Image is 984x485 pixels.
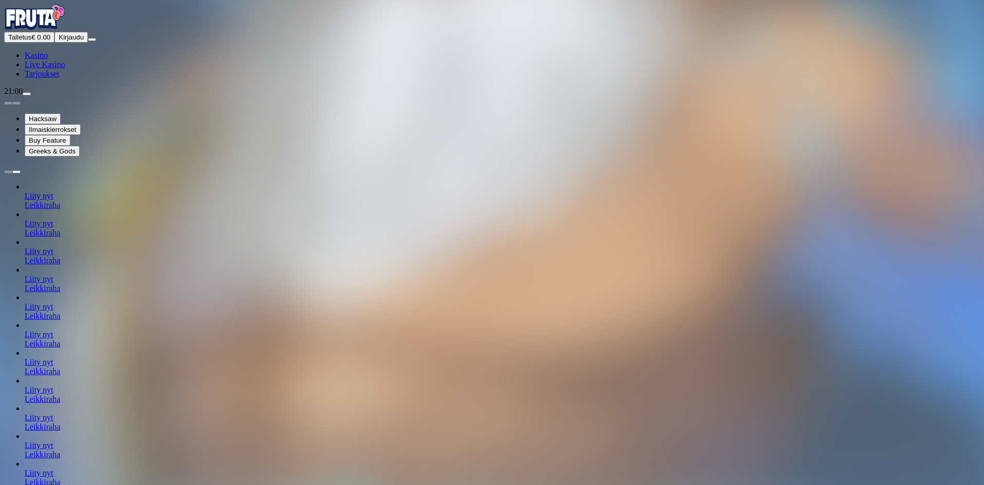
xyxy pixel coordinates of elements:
[25,413,53,422] a: Liity nyt
[25,256,60,265] a: Leikkiraha
[25,124,81,135] button: Ilmaiskierrokset
[25,284,60,293] a: Leikkiraha
[4,87,23,95] span: 21:00
[25,191,53,200] a: Liity nyt
[25,135,70,146] button: Buy Feature
[23,92,31,95] button: live-chat
[25,339,60,348] a: Leikkiraha
[25,201,60,209] a: Leikkiraha
[8,33,31,41] span: Talletus
[54,32,88,43] button: Kirjaudu
[4,23,66,31] a: Fruta
[25,450,60,459] a: Leikkiraha
[25,51,48,60] a: Kasino
[25,247,53,256] a: Liity nyt
[25,395,60,403] a: Leikkiraha
[25,60,65,69] a: Live Kasino
[31,33,50,41] span: € 0.00
[25,367,60,376] a: Leikkiraha
[25,312,60,320] a: Leikkiraha
[25,228,60,237] a: Leikkiraha
[4,4,980,79] nav: Primary
[25,219,53,228] a: Liity nyt
[29,147,76,155] span: Greeks & Gods
[4,102,12,105] button: prev slide
[4,51,980,79] nav: Main menu
[25,385,53,394] a: Liity nyt
[88,38,96,41] button: menu
[25,441,53,450] a: Liity nyt
[25,302,53,311] a: Liity nyt
[29,115,57,123] span: Hacksaw
[4,4,66,30] img: Fruta
[25,422,60,431] a: Leikkiraha
[4,32,54,43] button: Talletusplus icon€ 0.00
[25,330,53,339] a: Liity nyt
[12,170,21,173] button: next slide
[59,33,84,41] span: Kirjaudu
[25,469,53,477] a: Liity nyt
[25,275,53,283] a: Liity nyt
[25,69,59,78] a: Tarjoukset
[25,113,61,124] button: Hacksaw
[12,102,21,105] button: next slide
[29,137,66,144] span: Buy Feature
[29,126,77,133] span: Ilmaiskierrokset
[4,170,12,173] button: prev slide
[25,358,53,366] a: Liity nyt
[25,146,80,157] button: Greeks & Gods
